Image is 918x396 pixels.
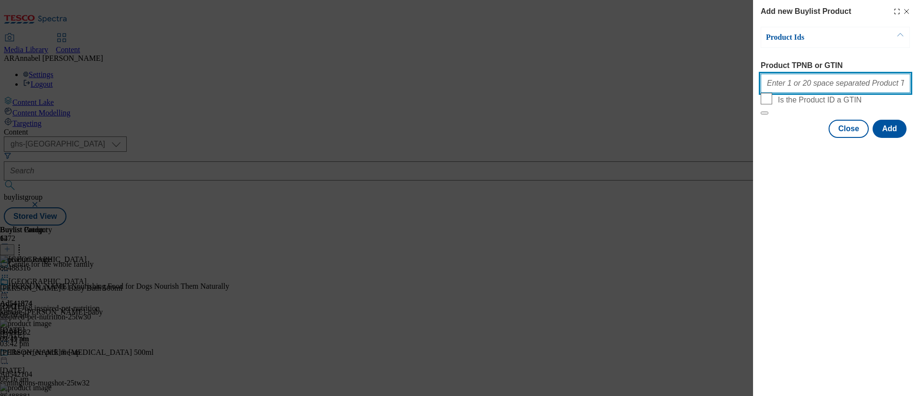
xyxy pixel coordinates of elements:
button: Add [873,120,907,138]
p: Product Ids [766,33,866,42]
h4: Add new Buylist Product [761,6,851,17]
button: Close [829,120,869,138]
span: Is the Product ID a GTIN [778,96,862,104]
input: Enter 1 or 20 space separated Product TPNB or GTIN [761,74,910,93]
label: Product TPNB or GTIN [761,61,910,70]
